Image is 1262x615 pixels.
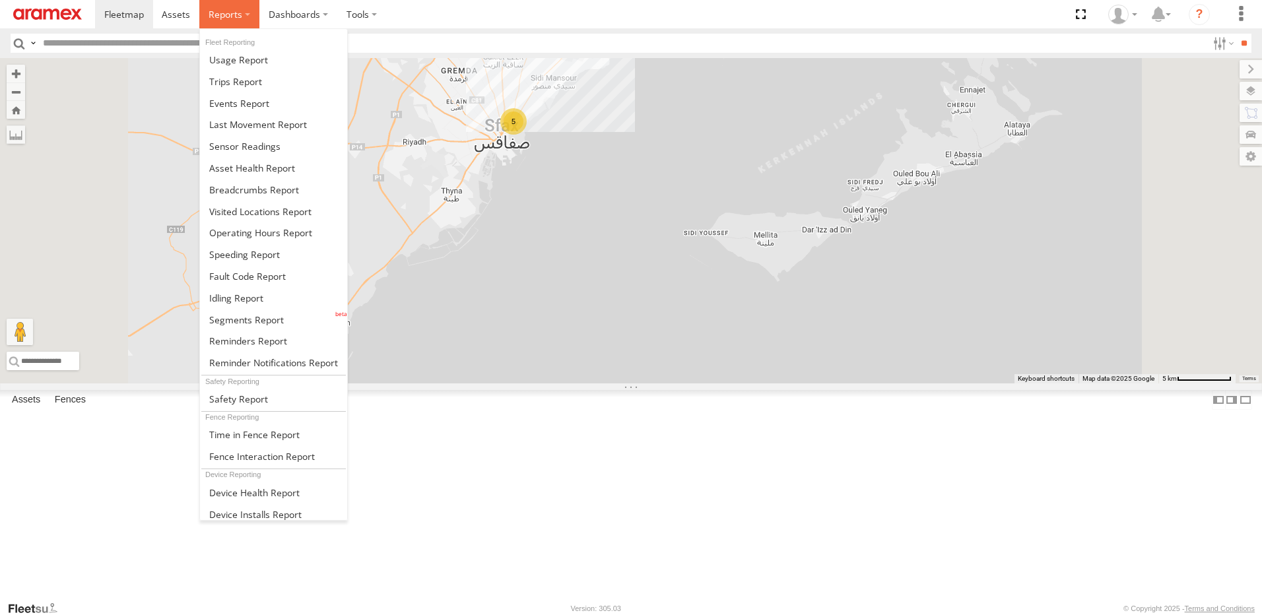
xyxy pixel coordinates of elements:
[7,319,33,345] button: Drag Pegman onto the map to open Street View
[200,445,347,467] a: Fence Interaction Report
[200,331,347,352] a: Reminders Report
[200,135,347,157] a: Sensor Readings
[48,391,92,409] label: Fences
[200,179,347,201] a: Breadcrumbs Report
[1185,604,1255,612] a: Terms and Conditions
[1123,604,1255,612] div: © Copyright 2025 -
[200,287,347,309] a: Idling Report
[7,125,25,144] label: Measure
[28,34,38,53] label: Search Query
[1208,34,1236,53] label: Search Filter Options
[1158,374,1236,383] button: Map Scale: 5 km per 79 pixels
[1018,374,1075,383] button: Keyboard shortcuts
[1239,390,1252,409] label: Hide Summary Table
[1242,376,1256,381] a: Terms
[7,82,25,101] button: Zoom out
[200,222,347,243] a: Asset Operating Hours Report
[1162,375,1177,382] span: 5 km
[200,201,347,222] a: Visited Locations Report
[13,9,82,20] img: aramex-logo.svg
[7,602,68,615] a: Visit our Website
[200,157,347,179] a: Asset Health Report
[200,71,347,92] a: Trips Report
[7,101,25,119] button: Zoom Home
[7,65,25,82] button: Zoom in
[5,391,47,409] label: Assets
[1189,4,1210,25] i: ?
[1225,390,1238,409] label: Dock Summary Table to the Right
[200,388,347,410] a: Safety Report
[200,92,347,114] a: Full Events Report
[1212,390,1225,409] label: Dock Summary Table to the Left
[200,503,347,525] a: Device Installs Report
[1240,147,1262,166] label: Map Settings
[200,482,347,503] a: Device Health Report
[1104,5,1142,24] div: Ahmed Khanfir
[571,604,621,612] div: Version: 305.03
[200,265,347,287] a: Fault Code Report
[500,108,527,135] div: 5
[200,424,347,445] a: Time in Fences Report
[200,352,347,373] a: Service Reminder Notifications Report
[1082,375,1154,382] span: Map data ©2025 Google
[200,49,347,71] a: Usage Report
[200,113,347,135] a: Last Movement Report
[200,243,347,265] a: Fleet Speed Report
[200,309,347,331] a: Segments Report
